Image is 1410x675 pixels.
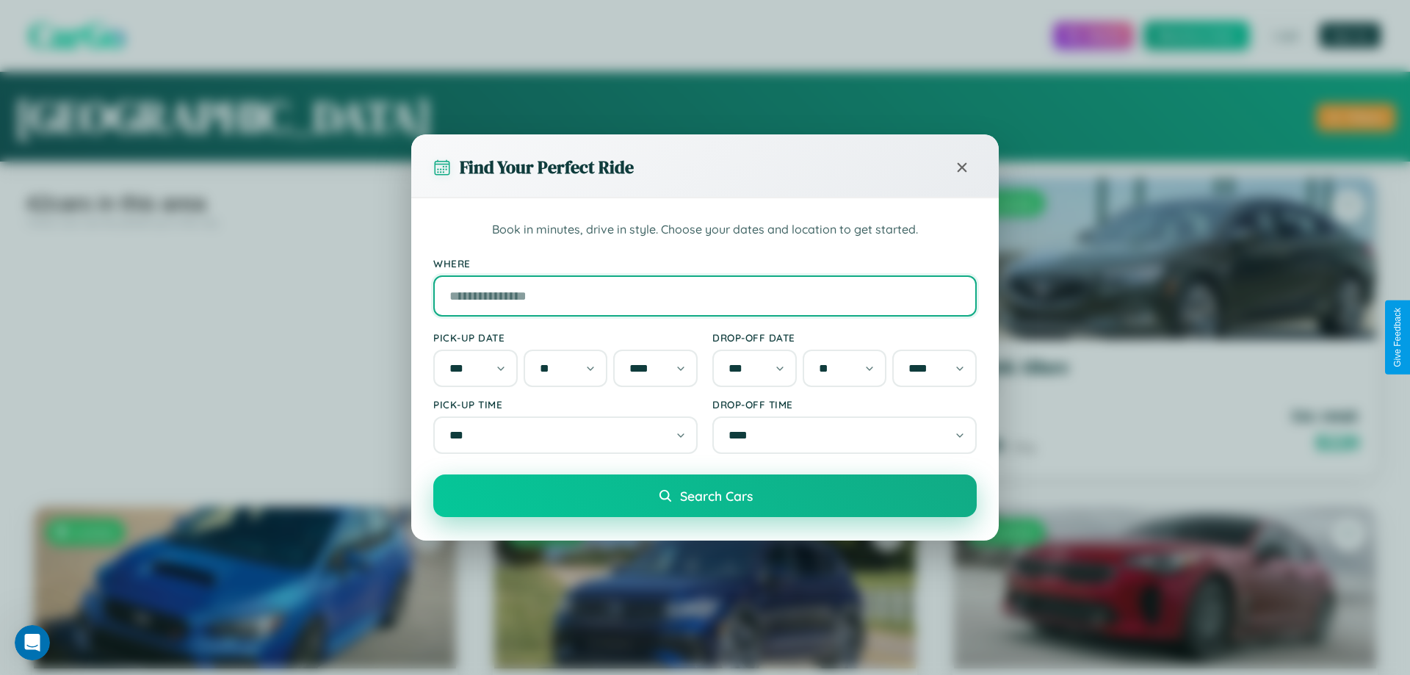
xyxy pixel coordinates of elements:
p: Book in minutes, drive in style. Choose your dates and location to get started. [433,220,977,239]
label: Where [433,257,977,270]
button: Search Cars [433,474,977,517]
label: Drop-off Date [712,331,977,344]
span: Search Cars [680,488,753,504]
h3: Find Your Perfect Ride [460,155,634,179]
label: Pick-up Time [433,398,698,411]
label: Drop-off Time [712,398,977,411]
label: Pick-up Date [433,331,698,344]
